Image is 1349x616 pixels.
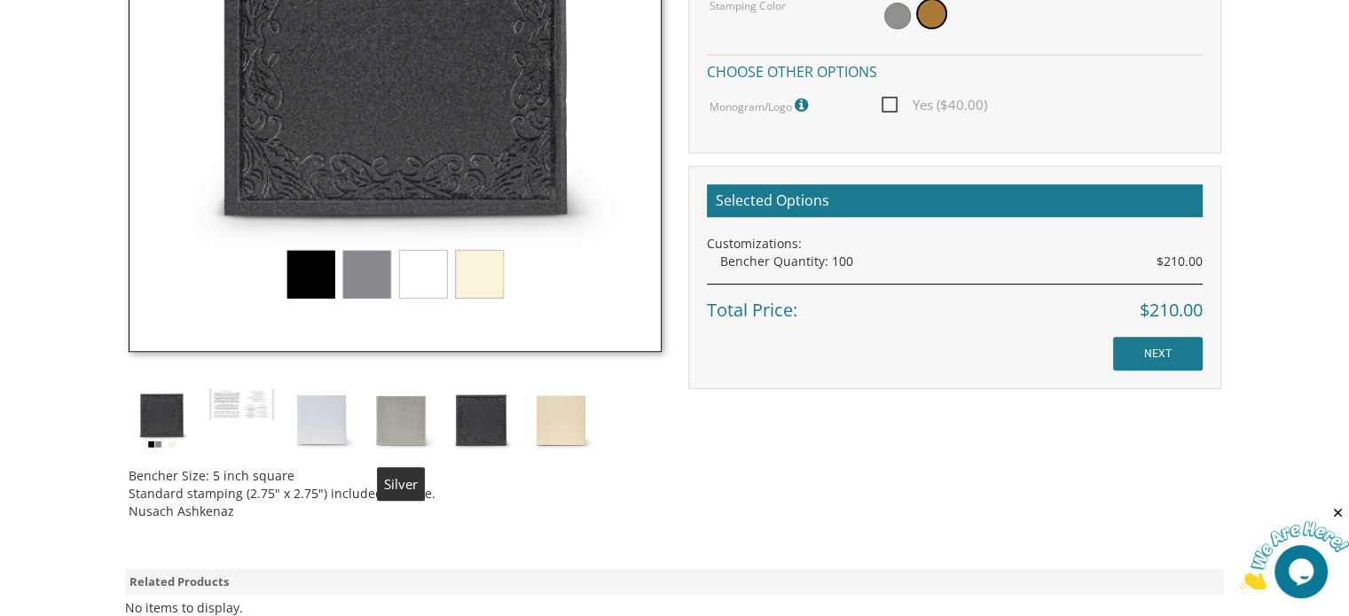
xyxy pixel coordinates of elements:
div: Bencher Size: 5 inch square Standard stamping (2.75" x 2.75") included in price. Nusach Ashkenaz [129,454,662,520]
img: cream_shimmer.jpg [528,387,594,454]
img: black_shimmer.jpg [448,387,514,454]
label: Monogram/Logo [710,94,812,117]
span: $210.00 [1140,298,1203,324]
img: tiferes_shimmer.jpg [129,387,195,454]
span: Yes ($40.00) [882,94,987,116]
div: Total Price: [707,284,1203,324]
h2: Selected Options [707,184,1203,218]
div: Bencher Quantity: 100 [720,253,1203,270]
div: Related Products [125,569,1225,595]
h4: Choose other options [707,54,1203,85]
div: Customizations: [707,235,1203,253]
img: silver_shimmer.jpg [368,387,435,454]
img: bp%20bencher%20inside%201.JPG [208,387,275,421]
span: $210.00 [1157,253,1203,270]
img: white_shimmer.jpg [288,387,355,454]
input: NEXT [1113,337,1203,370]
iframe: chat widget [1239,505,1349,589]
